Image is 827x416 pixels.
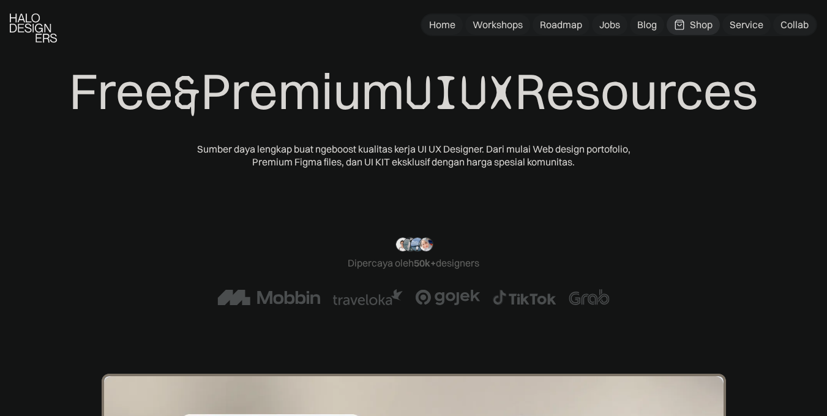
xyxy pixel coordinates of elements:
a: Home [422,15,463,35]
div: Dipercaya oleh designers [348,257,479,270]
span: UIUX [405,62,515,123]
div: Workshops [473,18,523,31]
a: Roadmap [533,15,589,35]
span: 50k+ [414,257,436,269]
a: Collab [773,15,816,35]
div: Free Premium Resources [69,61,758,123]
div: Home [429,18,455,31]
a: Workshops [465,15,530,35]
a: Shop [667,15,720,35]
div: Collab [780,18,809,31]
div: Shop [690,18,713,31]
a: Blog [630,15,664,35]
div: Roadmap [540,18,582,31]
a: Service [722,15,771,35]
a: Jobs [592,15,627,35]
div: Service [730,18,763,31]
span: & [173,62,201,123]
div: Jobs [599,18,620,31]
div: Sumber daya lengkap buat ngeboost kualitas kerja UI UX Designer. Dari mulai Web design portofolio... [193,143,634,168]
div: Blog [637,18,657,31]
